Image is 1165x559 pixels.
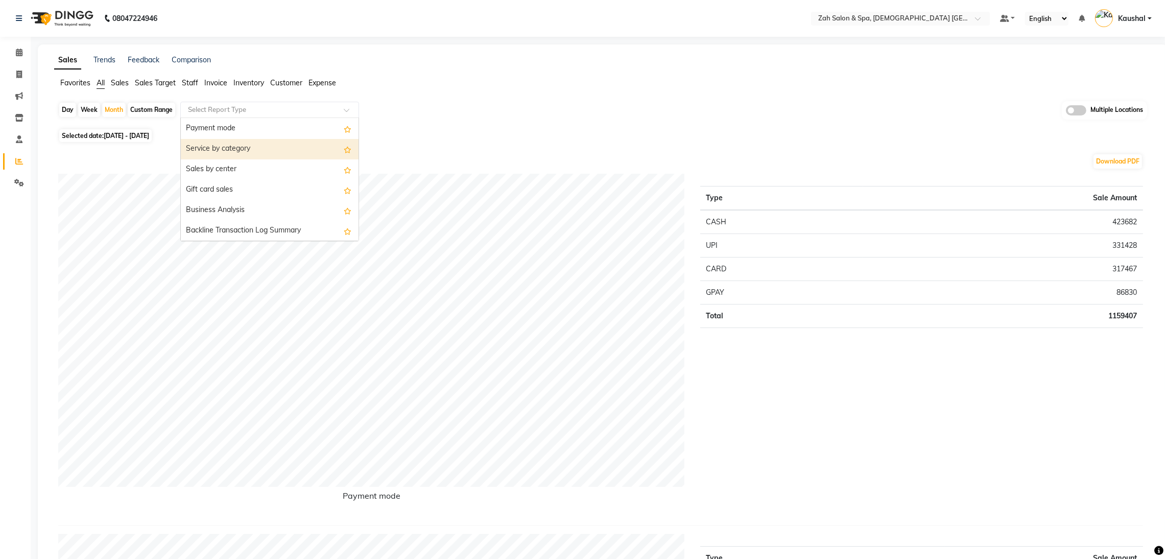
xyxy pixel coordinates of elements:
div: Week [78,103,100,117]
a: Comparison [172,55,211,64]
span: Inventory [233,78,264,87]
div: Backline Transaction Log Summary [181,221,359,241]
td: 423682 [863,210,1143,234]
div: Payment mode [181,119,359,139]
td: 86830 [863,281,1143,304]
div: Sales by center [181,159,359,180]
span: [DATE] - [DATE] [104,132,149,139]
div: Day [59,103,76,117]
td: 331428 [863,234,1143,257]
span: Customer [270,78,302,87]
th: Sale Amount [863,186,1143,210]
span: All [97,78,105,87]
div: Month [102,103,126,117]
b: 08047224946 [112,4,157,33]
div: Custom Range [128,103,175,117]
div: Service by category [181,139,359,159]
td: CASH [700,210,863,234]
ng-dropdown-panel: Options list [180,118,359,241]
img: logo [26,4,96,33]
td: GPAY [700,281,863,304]
span: Add this report to Favorites List [344,225,351,237]
th: Type [700,186,863,210]
td: 317467 [863,257,1143,281]
span: Add this report to Favorites List [344,164,351,176]
span: Add this report to Favorites List [344,143,351,155]
span: Add this report to Favorites List [344,184,351,196]
span: Sales Target [135,78,176,87]
span: Staff [182,78,198,87]
span: Multiple Locations [1090,105,1143,115]
td: 1159407 [863,304,1143,328]
span: Sales [111,78,129,87]
a: Feedback [128,55,159,64]
span: Favorites [60,78,90,87]
a: Trends [93,55,115,64]
span: Invoice [204,78,227,87]
span: Selected date: [59,129,152,142]
span: Expense [308,78,336,87]
div: Business Analysis [181,200,359,221]
div: Gift card sales [181,180,359,200]
a: Sales [54,51,81,69]
button: Download PDF [1093,154,1142,169]
span: Add this report to Favorites List [344,204,351,217]
h6: Payment mode [58,491,685,505]
td: CARD [700,257,863,281]
td: UPI [700,234,863,257]
span: Add this report to Favorites List [344,123,351,135]
span: Kaushal [1118,13,1146,24]
img: Kaushal [1095,9,1113,27]
td: Total [700,304,863,328]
